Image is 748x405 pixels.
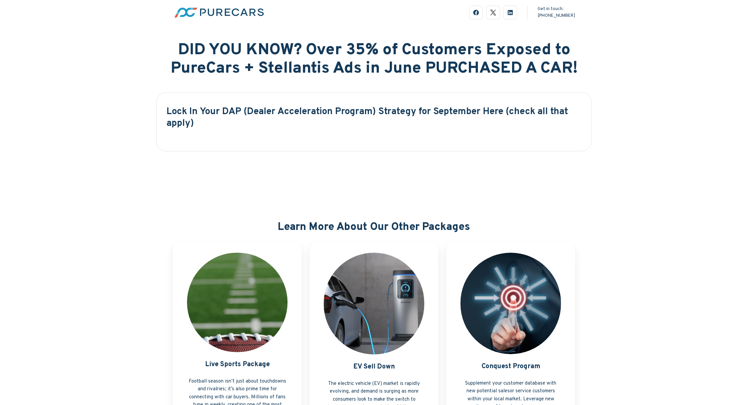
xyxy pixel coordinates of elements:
img: pc-logo-fc-horizontal [173,6,265,19]
img: logo-black [490,10,496,15]
div: Get in touch: [538,6,575,20]
h1: DID YOU KNOW? Over 35% of Customers Exposed to PureCars + Stellantis Ads in June PURCHASED A CAR! [156,41,592,78]
a: [PHONE_NUMBER] [538,13,575,18]
h2: Learn More About Our Other Packages [173,221,575,234]
h3: Lock In Your DAP (Dealer Acceleration Program) Strategy for September Here (check all that apply) [167,106,581,130]
a: logo-black [486,6,500,19]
